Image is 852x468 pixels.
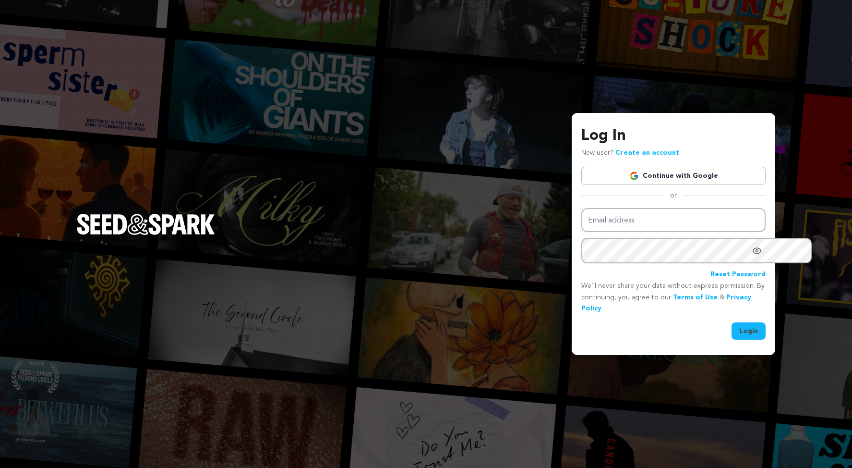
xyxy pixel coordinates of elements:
img: Seed&Spark Logo [77,214,215,235]
input: Email address [581,208,766,233]
h3: Log In [581,124,766,148]
a: Create an account [615,149,679,156]
a: Reset Password [710,269,766,281]
a: Seed&Spark Homepage [77,214,215,254]
a: Show password as plain text. Warning: this will display your password on the screen. [752,246,762,256]
p: We’ll never share your data without express permission. By continuing, you agree to our & . [581,281,766,315]
span: or [664,191,683,200]
a: Terms of Use [673,294,718,301]
img: Google logo [629,171,639,181]
a: Continue with Google [581,167,766,185]
p: New user? [581,148,679,159]
button: Login [732,322,766,340]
